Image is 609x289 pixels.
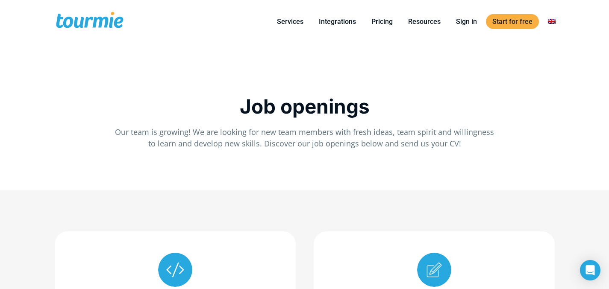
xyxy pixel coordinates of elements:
[312,16,362,27] a: Integrations
[402,16,447,27] a: Resources
[580,260,600,280] div: Open Intercom Messenger
[271,16,310,27] a: Services
[365,16,399,27] a: Pricing
[486,14,539,29] a: Start for free
[450,16,483,27] a: Sign in
[115,127,494,149] span: Our team is growing! We are looking for new team members with fresh ideas, team spirit and willin...
[240,94,370,118] span: Job openings
[541,16,562,27] a: Switch to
